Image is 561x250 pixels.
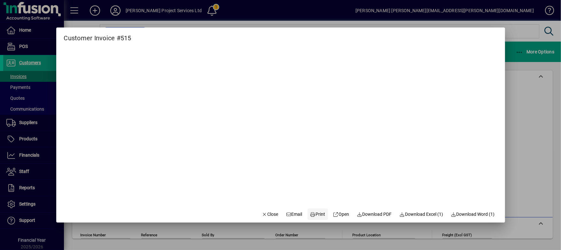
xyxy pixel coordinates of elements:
span: Download Word (1) [451,211,495,218]
span: Close [262,211,278,218]
span: Print [310,211,325,218]
button: Download Word (1) [448,208,497,220]
a: Download PDF [354,208,394,220]
span: Download Excel (1) [400,211,443,218]
a: Open [331,208,352,220]
span: Email [286,211,302,218]
button: Print [308,208,328,220]
button: Email [283,208,305,220]
button: Close [259,208,281,220]
span: Open [333,211,349,218]
button: Download Excel (1) [397,208,446,220]
span: Download PDF [357,211,392,218]
h2: Customer Invoice #515 [56,27,139,43]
